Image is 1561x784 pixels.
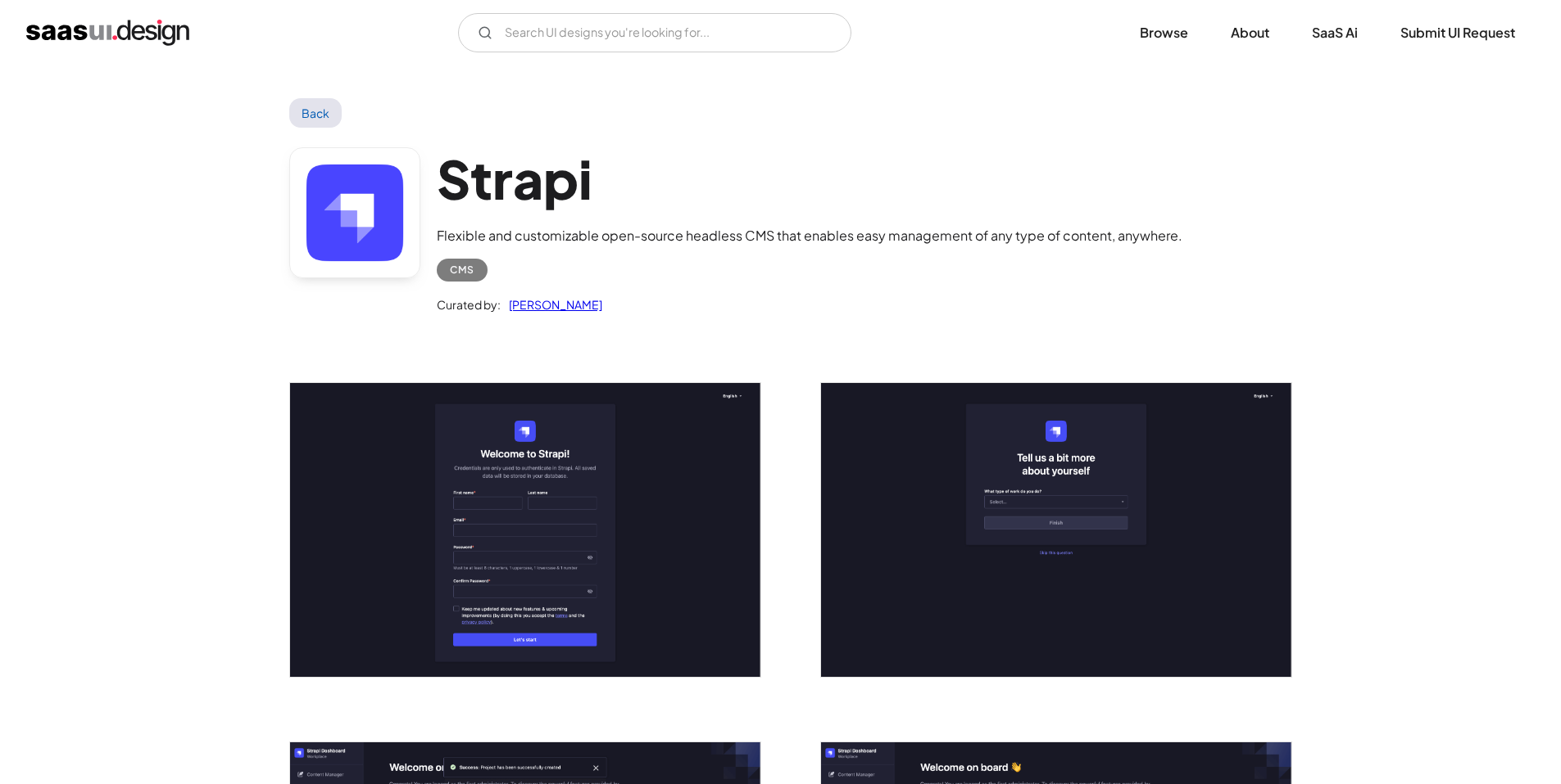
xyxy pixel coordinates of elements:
a: home [26,20,189,46]
a: Browse [1120,15,1208,51]
a: SaaS Ai [1292,15,1377,51]
a: [PERSON_NAME] [501,295,602,314]
form: Email Form [458,13,851,52]
h1: Strapi [437,147,1182,210]
img: 6426764060b25ac2f820f41c_Strapi%20Welcome%20Screen.png [290,383,760,677]
a: open lightbox [290,383,760,677]
a: About [1211,15,1289,51]
a: Submit UI Request [1381,15,1535,51]
img: 6426765a8eed3cdcfa2d7112_Strapi%20Tell%20about%20yourself%20Screen.png [821,383,1291,677]
input: Search UI designs you're looking for... [458,13,851,52]
a: open lightbox [821,383,1291,677]
a: Back [289,98,343,128]
div: Flexible and customizable open-source headless CMS that enables easy management of any type of co... [437,226,1182,246]
div: Curated by: [437,295,501,314]
div: CMS [450,260,474,280]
